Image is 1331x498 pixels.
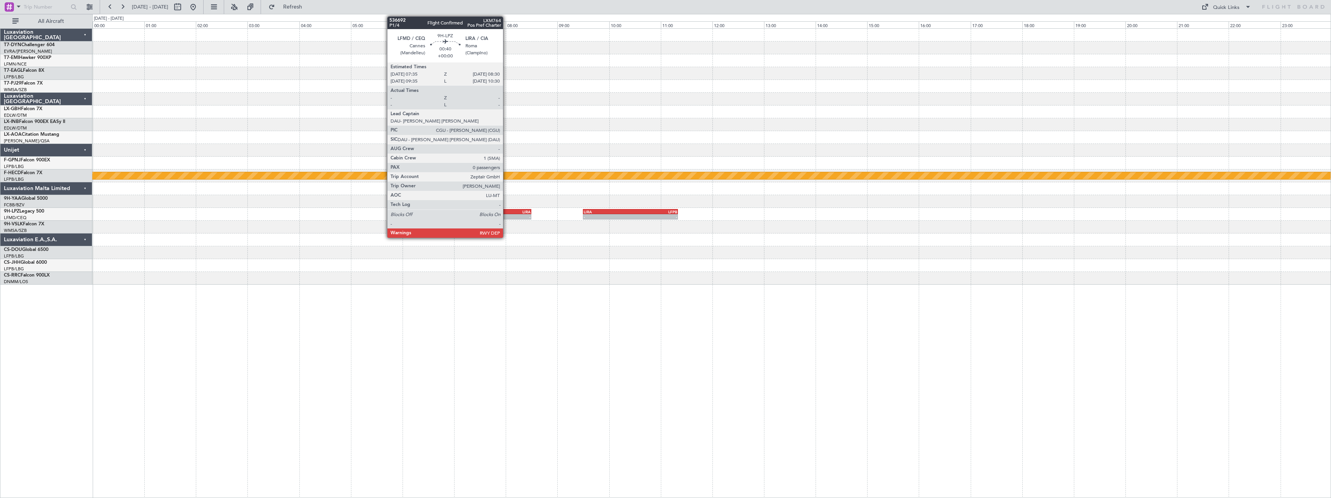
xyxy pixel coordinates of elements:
a: F-GPNJFalcon 900EX [4,158,50,163]
div: - [508,214,531,219]
div: 08:00 [506,21,557,28]
a: 9H-VSLKFalcon 7X [4,222,44,227]
span: All Aircraft [20,19,82,24]
div: 19:00 [1074,21,1125,28]
a: EDLW/DTM [4,112,27,118]
span: T7-PJ29 [4,81,21,86]
div: 02:00 [196,21,247,28]
span: [DATE] - [DATE] [132,3,168,10]
a: 9H-YAAGlobal 5000 [4,196,48,201]
button: Quick Links [1198,1,1255,13]
div: 15:00 [867,21,919,28]
span: 9H-VSLK [4,222,23,227]
span: CS-JHH [4,260,21,265]
span: LX-GBH [4,107,21,111]
div: 17:00 [971,21,1022,28]
button: Refresh [265,1,311,13]
a: LFPB/LBG [4,176,24,182]
span: T7-EMI [4,55,19,60]
a: LX-INBFalcon 900EX EASy II [4,119,65,124]
span: T7-DYN [4,43,21,47]
div: 13:00 [764,21,816,28]
div: 16:00 [919,21,970,28]
a: LX-GBHFalcon 7X [4,107,42,111]
div: 04:00 [299,21,351,28]
div: LFMD [485,209,508,214]
div: 01:00 [144,21,196,28]
span: CS-DOU [4,247,22,252]
a: LFMD/CEQ [4,215,26,221]
span: LX-INB [4,119,19,124]
a: F-HECDFalcon 7X [4,171,42,175]
span: 9H-YAA [4,196,21,201]
div: 03:00 [247,21,299,28]
a: LFPB/LBG [4,164,24,169]
div: 12:00 [712,21,764,28]
a: DNMM/LOS [4,279,28,285]
div: [DATE] - [DATE] [94,16,124,22]
div: 00:00 [93,21,144,28]
div: 21:00 [1177,21,1229,28]
a: LFMN/NCE [4,61,27,67]
a: WMSA/SZB [4,87,27,93]
div: 10:00 [609,21,661,28]
a: [PERSON_NAME]/QSA [4,138,50,144]
span: CS-RRC [4,273,21,278]
a: T7-PJ29Falcon 7X [4,81,43,86]
div: 22:00 [1229,21,1280,28]
a: EDLW/DTM [4,125,27,131]
a: FCBB/BZV [4,202,24,208]
a: 9H-LPZLegacy 500 [4,209,44,214]
input: Trip Number [24,1,68,13]
div: 05:00 [351,21,403,28]
a: LFPB/LBG [4,74,24,80]
div: LIRA [508,209,531,214]
div: 09:00 [557,21,609,28]
a: CS-JHHGlobal 6000 [4,260,47,265]
a: LFPB/LBG [4,266,24,272]
div: 07:00 [454,21,506,28]
div: Quick Links [1213,4,1239,12]
div: LFPB [630,209,677,214]
span: T7-EAGL [4,68,23,73]
a: EVRA/[PERSON_NAME] [4,48,52,54]
span: F-HECD [4,171,21,175]
a: CS-RRCFalcon 900LX [4,273,50,278]
div: - [630,214,677,219]
span: 9H-LPZ [4,209,19,214]
div: - [485,214,508,219]
span: LX-AOA [4,132,22,137]
a: CS-DOUGlobal 6500 [4,247,48,252]
div: 18:00 [1022,21,1074,28]
a: LX-AOACitation Mustang [4,132,59,137]
a: T7-DYNChallenger 604 [4,43,55,47]
div: 20:00 [1125,21,1177,28]
a: LFPB/LBG [4,253,24,259]
div: - [584,214,630,219]
a: WMSA/SZB [4,228,27,233]
a: T7-EAGLFalcon 8X [4,68,44,73]
button: All Aircraft [9,15,84,28]
div: 06:00 [403,21,454,28]
a: T7-EMIHawker 900XP [4,55,51,60]
span: Refresh [277,4,309,10]
div: 11:00 [661,21,712,28]
span: F-GPNJ [4,158,21,163]
div: LIRA [584,209,630,214]
div: 14:00 [816,21,867,28]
